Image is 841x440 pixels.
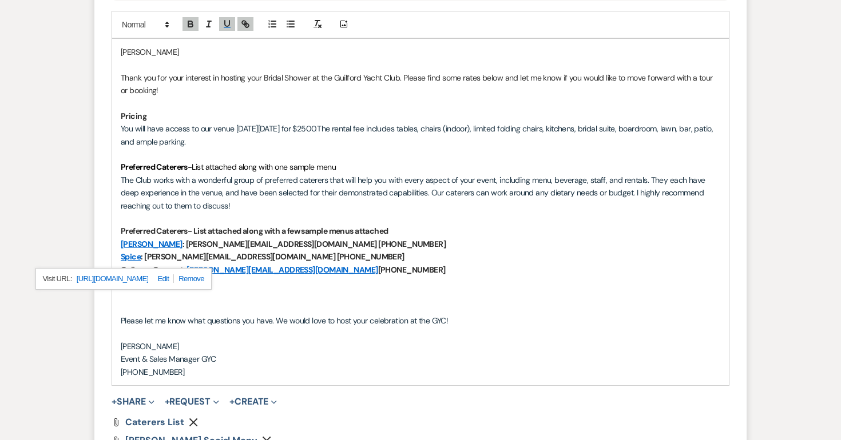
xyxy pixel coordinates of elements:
[121,251,141,262] a: Spice
[121,341,179,351] span: [PERSON_NAME]
[187,265,378,275] a: [PERSON_NAME][EMAIL_ADDRESS][DOMAIN_NAME]
[229,397,277,406] button: Create
[112,397,117,406] span: +
[121,175,707,211] span: The Club works with a wonderful group of preferred caterers that will help you with every aspect ...
[165,397,219,406] button: Request
[121,315,448,326] span: Please let me know what questions you have. We would love to host your celebration at the GYC!
[77,271,149,286] a: [URL][DOMAIN_NAME]
[121,123,317,134] span: You will have access to our venue [DATE][DATE] for $2500.
[125,418,184,427] a: Caterers List
[121,123,715,146] span: The rental fee includes tables, chairs (indoor), limited folding chairs, kitchens, bridal suite, ...
[121,367,184,377] span: [PHONE_NUMBER]
[125,416,184,428] span: Caterers List
[121,71,720,97] p: Thank you for your interest in hosting your Bridal Shower at the Guilford Yacht Club. Please find...
[183,239,446,249] strong: : [PERSON_NAME][EMAIL_ADDRESS][DOMAIN_NAME] [PHONE_NUMBER]
[121,265,187,275] strong: Culinary Concerts
[378,265,446,275] strong: [PHONE_NUMBER]
[121,111,146,121] strong: Pricing
[121,239,183,249] a: [PERSON_NAME]
[121,226,388,236] strong: Preferred Caterers- List attached along with a few sample menus attached
[112,397,154,406] button: Share
[121,162,192,172] strong: Preferred Caterers-
[229,397,235,406] span: +
[121,354,216,364] span: Event & Sales Manager GYC
[192,162,336,172] span: List attached along with one sample menu
[121,46,720,58] p: [PERSON_NAME]
[141,251,404,262] strong: : [PERSON_NAME][EMAIL_ADDRESS][DOMAIN_NAME] [PHONE_NUMBER]
[165,397,170,406] span: +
